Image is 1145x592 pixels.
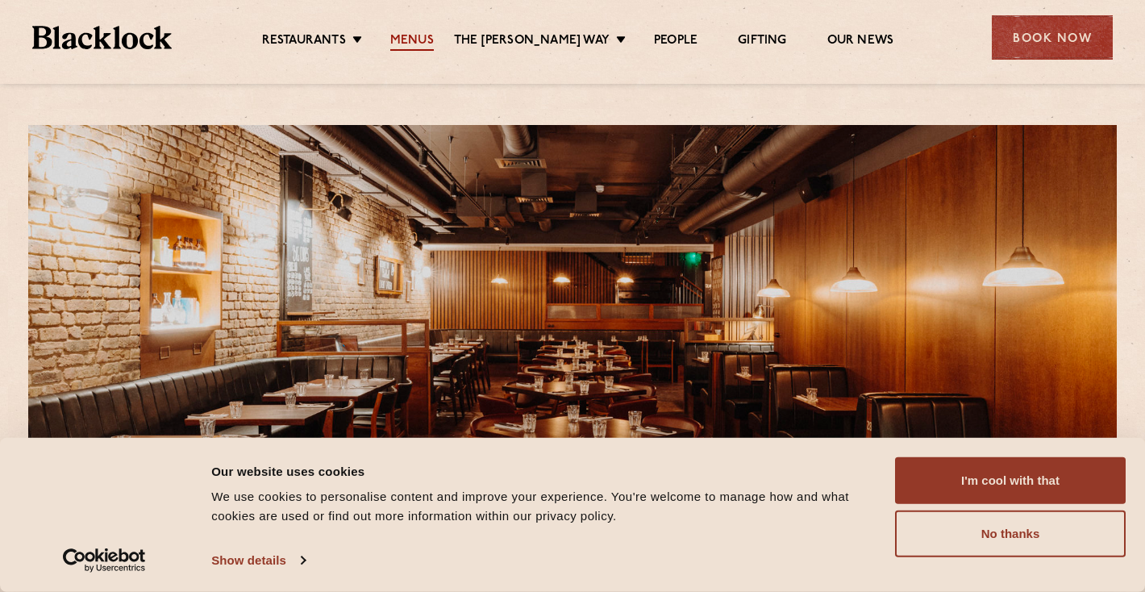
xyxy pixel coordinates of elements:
a: Show details [211,548,305,573]
a: Usercentrics Cookiebot - opens in a new window [34,548,175,573]
div: Our website uses cookies [211,461,876,481]
img: BL_Textured_Logo-footer-cropped.svg [32,26,172,49]
button: No thanks [895,511,1126,557]
a: Our News [827,33,894,51]
a: Menus [390,33,434,51]
button: I'm cool with that [895,457,1126,504]
a: Gifting [738,33,786,51]
a: The [PERSON_NAME] Way [454,33,610,51]
div: We use cookies to personalise content and improve your experience. You're welcome to manage how a... [211,487,876,526]
div: Book Now [992,15,1113,60]
a: Restaurants [262,33,346,51]
a: People [654,33,697,51]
